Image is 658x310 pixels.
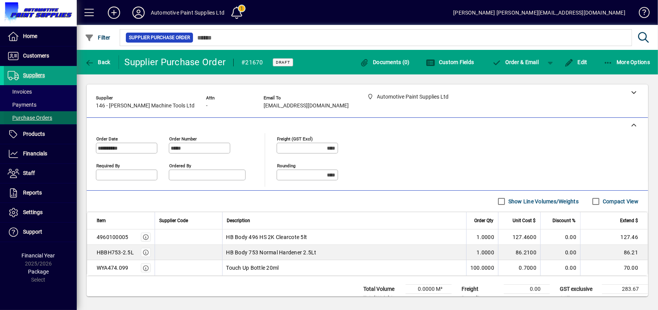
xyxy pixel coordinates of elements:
td: 86.2100 [498,245,540,260]
mat-label: Order number [169,136,197,142]
td: 0.00 [504,285,550,294]
span: Support [23,229,42,235]
mat-label: Required by [96,163,120,168]
span: Touch Up Bottle 20ml [226,264,279,272]
td: 42.55 [602,294,648,303]
mat-label: Ordered by [169,163,191,168]
button: Add [102,6,126,20]
span: Description [227,216,251,225]
td: 283.67 [602,285,648,294]
td: 0.00 [504,294,550,303]
span: Extend $ [620,216,638,225]
mat-label: Rounding [277,163,295,168]
td: 86.21 [580,245,648,260]
div: 4960100005 [97,233,129,241]
span: [EMAIL_ADDRESS][DOMAIN_NAME] [264,103,349,109]
td: 0.00 [540,229,580,245]
div: HBBH753-2.5L [97,249,134,256]
app-page-header-button: Back [77,55,119,69]
td: 100.0000 [466,260,498,275]
div: Supplier Purchase Order [125,56,226,68]
button: Profile [126,6,151,20]
span: - [206,103,208,109]
button: Filter [83,31,112,45]
td: 1.0000 [466,245,498,260]
span: Custom Fields [426,59,474,65]
a: Customers [4,46,77,66]
a: Staff [4,164,77,183]
td: GST [556,294,602,303]
span: More Options [604,59,650,65]
a: Reports [4,183,77,203]
button: Documents (0) [358,55,412,69]
span: Draft [276,60,290,65]
td: 127.46 [580,229,648,245]
span: Staff [23,170,35,176]
span: Package [28,269,49,275]
span: Supplier Purchase Order [129,34,190,41]
span: Order Qty [474,216,493,225]
span: Financial Year [22,252,55,259]
a: Home [4,27,77,46]
a: Purchase Orders [4,111,77,124]
span: Purchase Orders [8,115,52,121]
span: Discount % [552,216,576,225]
span: Products [23,131,45,137]
button: Back [83,55,112,69]
span: Customers [23,53,49,59]
span: Item [97,216,106,225]
button: More Options [602,55,652,69]
span: Order & Email [492,59,539,65]
span: Reports [23,190,42,196]
div: WYA474.099 [97,264,129,272]
label: Compact View [601,198,638,205]
td: 0.00 [540,245,580,260]
span: 146 - [PERSON_NAME] Machine Tools Ltd [96,103,195,109]
span: Invoices [8,89,32,95]
td: Freight [458,285,504,294]
td: Total Weight [360,294,406,303]
button: Order & Email [488,55,543,69]
td: 70.00 [580,260,648,275]
td: 0.7000 [498,260,540,275]
mat-label: Order date [96,136,118,142]
td: 0.0000 M³ [406,285,452,294]
span: Suppliers [23,72,45,78]
span: Filter [85,35,110,41]
td: 1.0000 [466,229,498,245]
a: Invoices [4,85,77,98]
button: Custom Fields [424,55,476,69]
span: Payments [8,102,36,108]
a: Support [4,223,77,242]
span: Back [85,59,110,65]
a: Products [4,125,77,144]
div: [PERSON_NAME] [PERSON_NAME][EMAIL_ADDRESS][DOMAIN_NAME] [453,7,625,19]
td: Total Volume [360,285,406,294]
a: Settings [4,203,77,222]
span: Financials [23,150,47,157]
span: Documents (0) [360,59,410,65]
button: Edit [562,55,589,69]
a: Financials [4,144,77,163]
td: GST exclusive [556,285,602,294]
mat-label: Freight (GST excl) [277,136,313,142]
td: Rounding [458,294,504,303]
label: Show Line Volumes/Weights [507,198,579,205]
span: HB Body 753 Normal Hardener 2.5Lt [226,249,317,256]
span: Unit Cost $ [513,216,536,225]
div: #21670 [241,56,263,69]
span: Home [23,33,37,39]
a: Payments [4,98,77,111]
td: 0.0000 Kg [406,294,452,303]
span: Settings [23,209,43,215]
div: Automotive Paint Supplies Ltd [151,7,224,19]
span: Supplier Code [160,216,188,225]
span: HB Body 496 HS 2K Clearcote 5lt [226,233,307,241]
span: Edit [564,59,587,65]
a: Knowledge Base [633,2,648,26]
td: 127.4600 [498,229,540,245]
td: 0.00 [540,260,580,275]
